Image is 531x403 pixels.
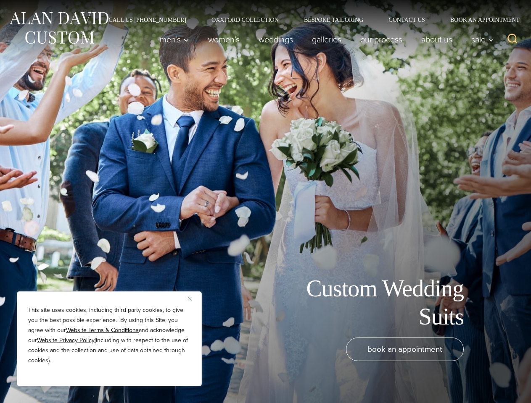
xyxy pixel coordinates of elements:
[96,17,523,23] nav: Secondary Navigation
[151,31,499,48] nav: Primary Navigation
[346,338,464,361] a: book an appointment
[412,31,462,48] a: About Us
[199,17,291,23] a: Oxxford Collection
[37,336,95,345] a: Website Privacy Policy
[160,35,189,44] span: Men’s
[66,326,139,335] a: Website Terms & Conditions
[367,343,442,355] span: book an appointment
[471,35,494,44] span: Sale
[303,31,351,48] a: Galleries
[351,31,412,48] a: Our Process
[8,9,109,47] img: Alan David Custom
[275,275,464,331] h1: Custom Wedding Suits
[376,17,438,23] a: Contact Us
[249,31,303,48] a: weddings
[291,17,376,23] a: Bespoke Tailoring
[438,17,523,23] a: Book an Appointment
[188,293,198,304] button: Close
[502,29,523,50] button: View Search Form
[199,31,249,48] a: Women’s
[96,17,199,23] a: Call Us [PHONE_NUMBER]
[188,297,192,301] img: Close
[28,305,190,366] p: This site uses cookies, including third party cookies, to give you the best possible experience. ...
